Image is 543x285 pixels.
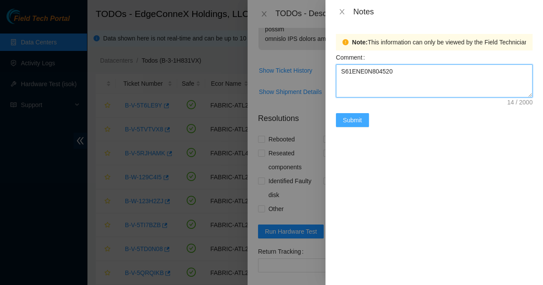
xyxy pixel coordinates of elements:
[339,8,345,15] span: close
[336,8,348,16] button: Close
[336,50,369,64] label: Comment
[342,39,349,45] span: exclamation-circle
[343,115,362,125] span: Submit
[336,113,369,127] button: Submit
[336,64,533,97] textarea: Comment
[353,7,533,17] div: Notes
[352,37,368,47] strong: Note:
